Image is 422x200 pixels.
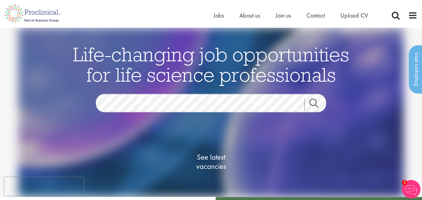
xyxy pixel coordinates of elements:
[18,28,403,197] img: candidate home
[180,128,242,196] a: See latestvacancies
[239,11,260,19] a: About us
[213,11,224,19] a: Jobs
[340,11,368,19] a: Upload CV
[73,42,349,87] span: Life-changing job opportunities for life science professionals
[180,153,242,171] span: See latest vacancies
[402,180,407,185] span: 1
[4,177,83,196] iframe: reCAPTCHA
[304,99,331,111] a: Job search submit button
[402,180,420,198] img: Chatbot
[306,11,325,19] a: Contact
[276,11,291,19] a: Join us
